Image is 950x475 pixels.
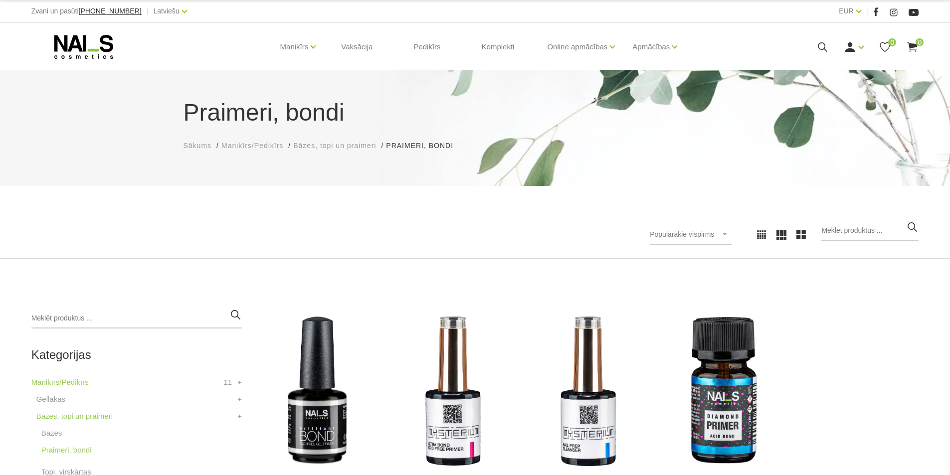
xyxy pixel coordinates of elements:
[528,309,648,474] img: Līdzeklis ideāli attauko un atūdeņo dabīgo nagu, pateicoties tam, rodas izteikti laba saķere ar g...
[650,230,714,238] span: Populārākie vispirms
[31,348,242,361] h2: Kategorijas
[79,7,142,15] a: [PHONE_NUMBER]
[184,95,767,131] h1: Praimeri, bondi
[405,23,448,71] a: Pedikīrs
[221,141,283,151] a: Manikīrs/Pedikīrs
[223,376,232,388] span: 11
[237,393,242,405] a: +
[663,309,783,474] img: Skābes praimeris nagiem.Šis līdzeklis tiek izmantots salīdzinoši retos gadījumos.Attauko naga plā...
[41,427,62,439] a: Bāzes
[547,27,607,67] a: Online apmācības
[36,410,113,422] a: Bāzes, topi un praimeri
[888,38,896,46] span: 0
[31,5,142,17] div: Zvani un pasūti
[474,23,523,71] a: Komplekti
[280,27,309,67] a: Manikīrs
[147,5,149,17] span: |
[386,141,463,151] li: Praimeri, bondi
[333,23,380,71] a: Vaksācija
[221,142,283,150] span: Manikīrs/Pedikīrs
[839,5,854,17] a: EUR
[916,38,924,46] span: 0
[879,41,891,53] a: 0
[184,141,212,151] a: Sākums
[41,444,92,456] a: Praimeri, bondi
[293,142,376,150] span: Bāzes, topi un praimeri
[237,410,242,422] a: +
[154,5,180,17] a: Latviešu
[906,41,919,53] a: 0
[821,221,919,241] input: Meklēt produktus ...
[184,142,212,150] span: Sākums
[31,376,89,388] a: Manikīrs/Pedikīrs
[31,309,242,328] input: Meklēt produktus ...
[392,309,513,474] img: Līdzeklis dabīgā naga un gela savienošanai bez skābes. Saudzīgs dabīgajam nagam. Ultra Bond saķer...
[632,27,670,67] a: Apmācības
[237,376,242,388] a: +
[293,141,376,151] a: Bāzes, topi un praimeri
[36,393,65,405] a: Gēllakas
[866,5,868,17] span: |
[257,309,377,474] img: Bezskābes saķeres kārta nagiem.Skābi nesaturošs līdzeklis, kas nodrošina lielisku dabīgā naga saķ...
